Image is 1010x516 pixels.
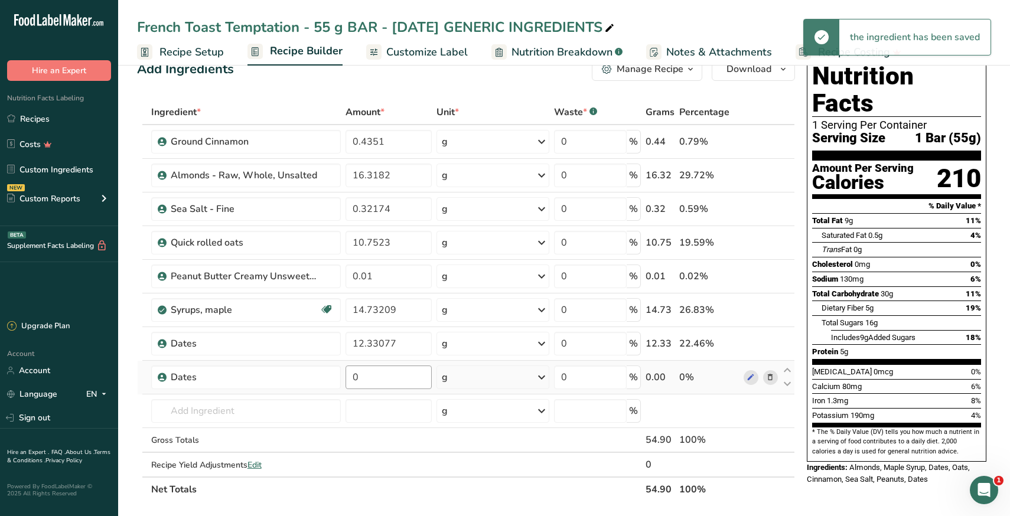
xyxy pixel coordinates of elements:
[971,411,981,420] span: 4%
[7,184,25,191] div: NEW
[137,17,617,38] div: French Toast Temptation - 55 g BAR - [DATE] GENERIC INGREDIENTS
[679,168,739,182] div: 29.72%
[865,303,874,312] span: 5g
[812,347,838,356] span: Protein
[171,370,318,384] div: Dates
[8,231,26,239] div: BETA
[646,105,675,119] span: Grams
[812,367,872,376] span: [MEDICAL_DATA]
[812,131,885,146] span: Serving Size
[646,168,675,182] div: 16.32
[171,236,318,250] div: Quick rolled oats
[874,367,893,376] span: 0mcg
[812,174,914,191] div: Calories
[646,236,675,250] div: 10.75
[247,38,343,66] a: Recipe Builder
[807,463,848,472] span: Ingredients:
[853,245,862,254] span: 0g
[812,216,843,225] span: Total Fat
[7,192,80,205] div: Custom Reports
[812,199,981,213] section: % Daily Value *
[822,303,864,312] span: Dietary Fiber
[812,63,981,117] h1: Nutrition Facts
[646,303,675,317] div: 14.73
[646,39,772,66] a: Notes & Attachments
[171,135,318,149] div: Ground Cinnamon
[270,43,343,59] span: Recipe Builder
[812,382,840,391] span: Calcium
[937,163,981,194] div: 210
[646,202,675,216] div: 0.32
[442,303,448,317] div: g
[491,39,623,66] a: Nutrition Breakdown
[511,44,612,60] span: Nutrition Breakdown
[7,321,70,332] div: Upgrade Plan
[151,399,341,423] input: Add Ingredient
[554,105,597,119] div: Waste
[386,44,468,60] span: Customize Label
[966,216,981,225] span: 11%
[442,337,448,351] div: g
[970,260,981,269] span: 0%
[679,303,739,317] div: 26.83%
[994,476,1004,485] span: 1
[171,269,318,283] div: Peanut Butter Creamy Unsweetened
[151,459,341,471] div: Recipe Yield Adjustments
[966,303,981,312] span: 19%
[812,411,849,420] span: Potassium
[839,19,991,55] div: the ingredient has been saved
[643,476,677,501] th: 54.90
[45,456,82,465] a: Privacy Policy
[137,60,234,79] div: Add Ingredients
[677,476,741,501] th: 100%
[86,387,111,401] div: EN
[822,245,841,254] i: Trans
[966,289,981,298] span: 11%
[845,216,853,225] span: 9g
[366,39,468,66] a: Customize Label
[860,333,868,342] span: 9g
[7,448,49,456] a: Hire an Expert .
[840,275,864,283] span: 130mg
[840,347,848,356] span: 5g
[137,39,224,66] a: Recipe Setup
[822,231,866,240] span: Saturated Fat
[442,202,448,216] div: g
[796,39,901,66] a: Recipe Costing
[822,245,852,254] span: Fat
[679,337,739,351] div: 22.46%
[646,458,675,472] div: 0
[971,367,981,376] span: 0%
[865,318,878,327] span: 16g
[442,135,448,149] div: g
[966,333,981,342] span: 18%
[812,396,825,405] span: Iron
[679,135,739,149] div: 0.79%
[679,236,739,250] div: 19.59%
[881,289,893,298] span: 30g
[171,337,318,351] div: Dates
[442,404,448,418] div: g
[827,396,848,405] span: 1.3mg
[7,483,111,497] div: Powered By FoodLabelMaker © 2025 All Rights Reserved
[646,370,675,384] div: 0.00
[442,370,448,384] div: g
[442,236,448,250] div: g
[812,260,853,269] span: Cholesterol
[646,433,675,447] div: 54.90
[679,433,739,447] div: 100%
[159,44,224,60] span: Recipe Setup
[915,131,981,146] span: 1 Bar (55g)
[807,463,970,484] span: Almonds, Maple Syrup, Dates, Oats, Cinnamon, Sea Salt, Peanuts, Dates
[7,60,111,81] button: Hire an Expert
[812,289,879,298] span: Total Carbohydrate
[151,105,201,119] span: Ingredient
[971,396,981,405] span: 8%
[842,382,862,391] span: 80mg
[831,333,915,342] span: Includes Added Sugars
[442,168,448,182] div: g
[7,384,57,404] a: Language
[171,202,318,216] div: Sea Salt - Fine
[812,427,981,456] section: * The % Daily Value (DV) tells you how much a nutrient in a serving of food contributes to a dail...
[812,119,981,131] div: 1 Serving Per Container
